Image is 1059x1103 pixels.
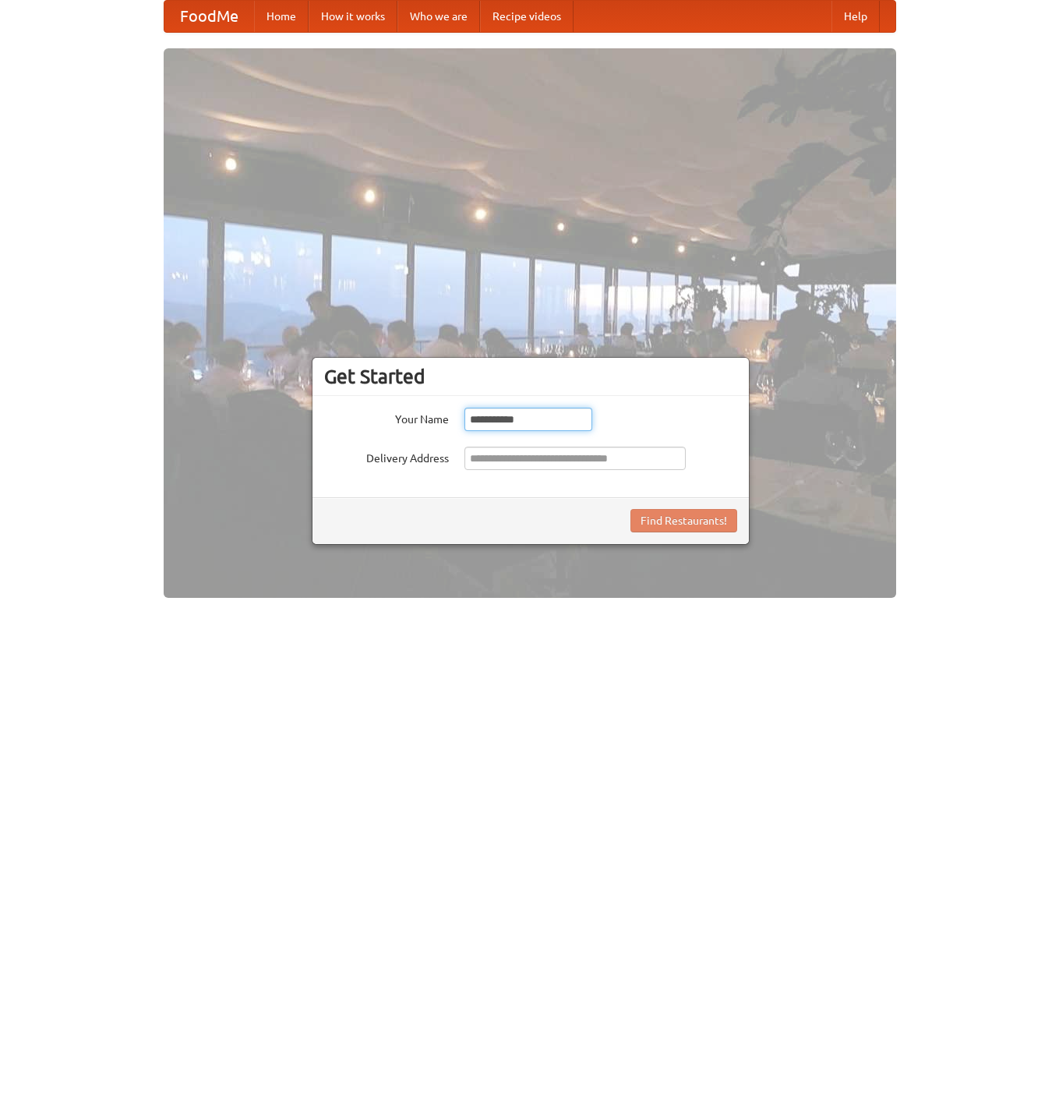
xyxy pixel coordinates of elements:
[831,1,880,32] a: Help
[324,447,449,466] label: Delivery Address
[324,365,737,388] h3: Get Started
[324,408,449,427] label: Your Name
[309,1,397,32] a: How it works
[254,1,309,32] a: Home
[630,509,737,532] button: Find Restaurants!
[397,1,480,32] a: Who we are
[480,1,574,32] a: Recipe videos
[164,1,254,32] a: FoodMe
